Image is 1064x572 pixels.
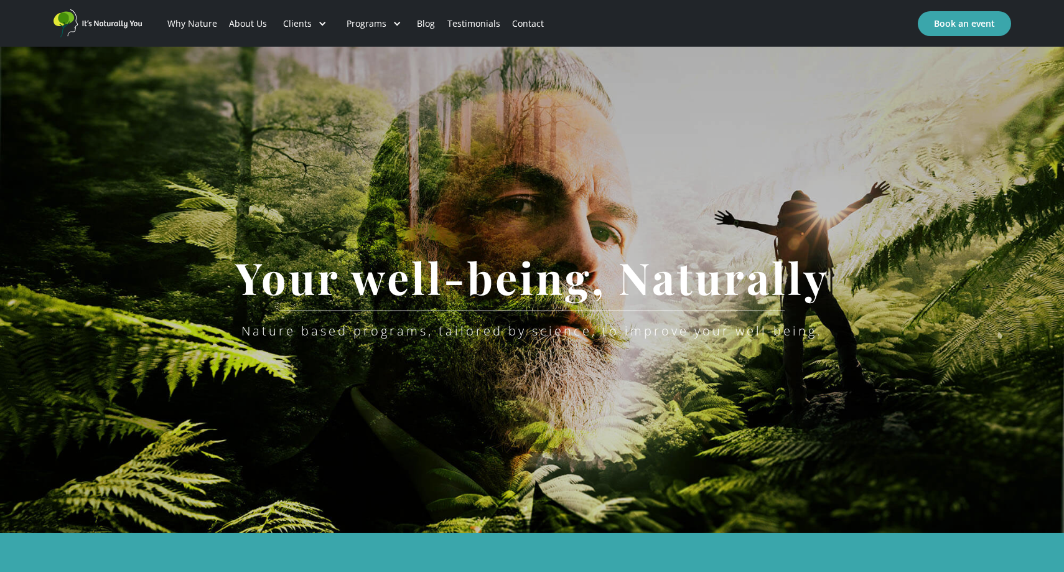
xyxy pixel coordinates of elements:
[54,9,147,38] a: home
[223,2,273,45] a: About Us
[441,2,506,45] a: Testimonials
[347,17,386,30] div: Programs
[337,2,411,45] div: Programs
[411,2,441,45] a: Blog
[162,2,223,45] a: Why Nature
[273,2,337,45] div: Clients
[506,2,549,45] a: Contact
[918,11,1011,36] a: Book an event
[217,253,847,301] h1: Your well-being, Naturally
[241,324,823,339] div: Nature based programs, tailored by science, to improve your well-being.
[283,17,312,30] div: Clients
